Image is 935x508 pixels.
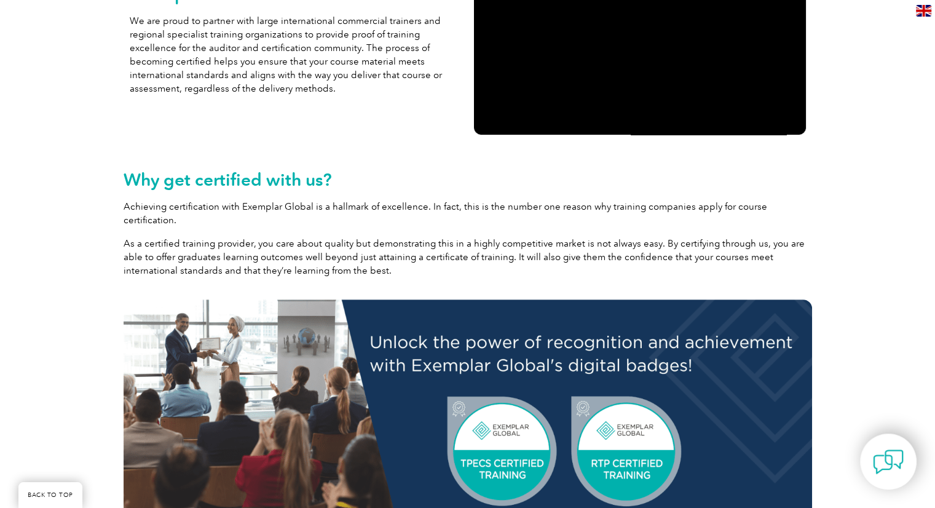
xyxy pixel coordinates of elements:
[916,5,931,17] img: en
[130,14,462,95] p: We are proud to partner with large international commercial trainers and regional specialist trai...
[873,446,904,477] img: contact-chat.png
[18,482,82,508] a: BACK TO TOP
[124,170,812,189] h2: Why get certified with us?
[124,200,812,227] p: Achieving certification with Exemplar Global is a hallmark of excellence. In fact, this is the nu...
[124,237,812,277] p: As a certified training provider, you care about quality but demonstrating this in a highly compe...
